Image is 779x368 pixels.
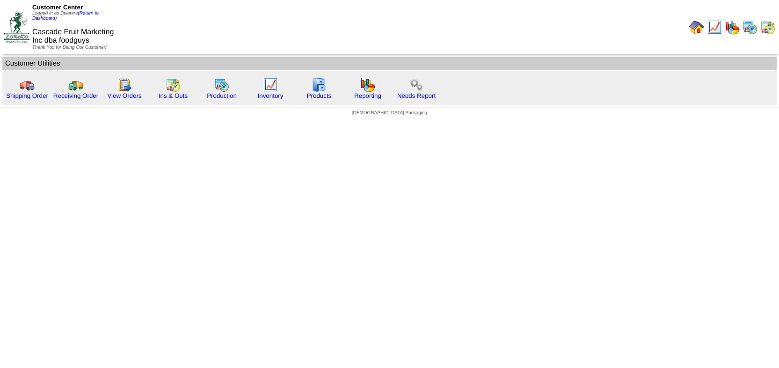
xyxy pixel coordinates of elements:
img: calendarinout.gif [166,77,181,92]
span: Customer Center [32,4,83,11]
a: View Orders [107,92,141,99]
img: graph.gif [725,20,740,35]
a: Inventory [258,92,284,99]
img: workorder.gif [117,77,132,92]
img: graph.gif [360,77,375,92]
a: Products [307,92,332,99]
a: Receiving Order [53,92,98,99]
a: Shipping Order [6,92,48,99]
img: ZoRoCo_Logo(Green%26Foil)%20jpg.webp [4,11,29,43]
img: line_graph.gif [263,77,278,92]
img: truck.gif [20,77,35,92]
img: calendarprod.gif [743,20,757,35]
img: cabinet.gif [312,77,327,92]
a: Production [207,92,237,99]
img: line_graph.gif [707,20,722,35]
a: Needs Report [397,92,436,99]
td: Customer Utilities [2,57,777,70]
span: Logged in as Dpieters [32,11,99,21]
img: calendarinout.gif [760,20,775,35]
a: (Return to Dashboard) [32,11,99,21]
a: Reporting [354,92,381,99]
span: [DEMOGRAPHIC_DATA] Packaging [352,110,427,116]
a: Ins & Outs [159,92,188,99]
img: calendarprod.gif [214,77,229,92]
img: truck2.gif [68,77,83,92]
img: workflow.png [409,77,424,92]
img: home.gif [689,20,704,35]
span: Thank You for Being Our Customer! [32,45,107,50]
span: Cascade Fruit Marketing Inc dba foodguys [32,28,114,44]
